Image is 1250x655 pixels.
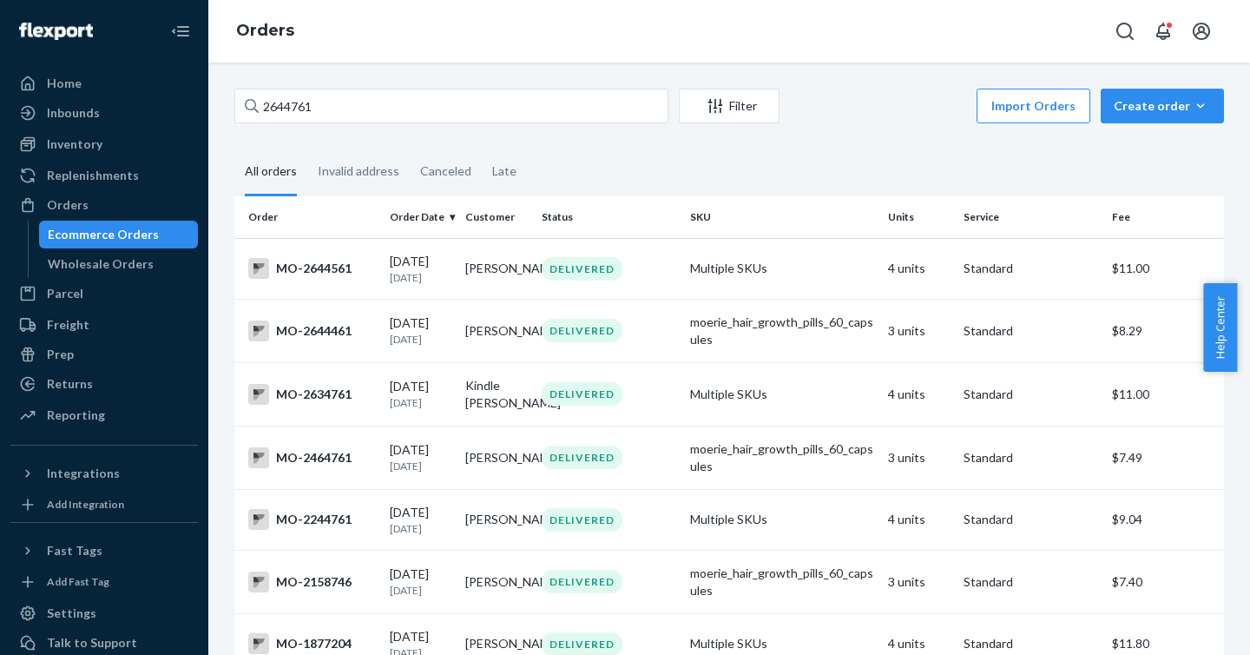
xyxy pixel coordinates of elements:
[1105,238,1224,299] td: $11.00
[1105,550,1224,613] td: $7.40
[881,489,957,550] td: 4 units
[683,196,881,238] th: SKU
[690,440,874,475] div: moerie_hair_growth_pills_60_capsules
[881,196,957,238] th: Units
[10,599,198,627] a: Settings
[248,633,376,654] div: MO-1877204
[977,89,1090,123] button: Import Orders
[390,395,451,410] p: [DATE]
[47,75,82,92] div: Home
[248,384,376,405] div: MO-2634761
[1105,489,1224,550] td: $9.04
[47,407,105,424] div: Reporting
[420,149,471,194] div: Canceled
[881,426,957,489] td: 3 units
[10,162,198,189] a: Replenishments
[679,89,780,123] button: Filter
[47,465,120,482] div: Integrations
[10,537,198,565] button: Fast Tags
[10,401,198,429] a: Reporting
[245,149,297,196] div: All orders
[964,573,1098,591] p: Standard
[683,238,881,299] td: Multiple SKUs
[47,574,109,589] div: Add Fast Tag
[47,104,100,122] div: Inbounds
[1184,14,1219,49] button: Open account menu
[1105,299,1224,362] td: $8.29
[1203,283,1237,372] button: Help Center
[1105,196,1224,238] th: Fee
[542,382,622,406] div: DELIVERED
[1108,14,1142,49] button: Open Search Box
[542,508,622,532] div: DELIVERED
[390,378,451,410] div: [DATE]
[458,426,534,489] td: [PERSON_NAME]
[47,605,96,622] div: Settings
[10,99,198,127] a: Inbounds
[390,332,451,347] p: [DATE]
[47,497,124,512] div: Add Integration
[390,459,451,473] p: [DATE]
[390,270,451,285] p: [DATE]
[542,257,622,281] div: DELIVERED
[1105,426,1224,489] td: $7.49
[47,285,83,302] div: Parcel
[10,494,198,515] a: Add Integration
[492,149,516,194] div: Late
[690,565,874,599] div: moerie_hair_growth_pills_60_capsules
[10,370,198,398] a: Returns
[47,316,89,334] div: Freight
[458,362,534,426] td: Kindle [PERSON_NAME]
[47,634,137,652] div: Talk to Support
[964,386,1098,403] p: Standard
[964,322,1098,340] p: Standard
[881,299,957,362] td: 3 units
[48,226,159,243] div: Ecommerce Orders
[222,6,308,56] ol: breadcrumbs
[390,504,451,536] div: [DATE]
[248,447,376,468] div: MO-2464761
[390,253,451,285] div: [DATE]
[248,509,376,530] div: MO-2244761
[683,362,881,426] td: Multiple SKUs
[535,196,683,238] th: Status
[964,449,1098,466] p: Standard
[19,23,93,40] img: Flexport logo
[542,570,622,593] div: DELIVERED
[47,167,139,184] div: Replenishments
[10,460,198,487] button: Integrations
[10,280,198,308] a: Parcel
[458,238,534,299] td: [PERSON_NAME]
[458,299,534,362] td: [PERSON_NAME]
[690,314,874,348] div: moerie_hair_growth_pills_60_capsules
[390,314,451,347] div: [DATE]
[1146,14,1181,49] button: Open notifications
[683,489,881,550] td: Multiple SKUs
[680,97,779,115] div: Filter
[248,321,376,341] div: MO-2644461
[390,441,451,473] div: [DATE]
[881,550,957,613] td: 3 units
[39,221,199,248] a: Ecommerce Orders
[39,250,199,278] a: Wholesale Orders
[10,572,198,592] a: Add Fast Tag
[47,542,102,559] div: Fast Tags
[383,196,458,238] th: Order Date
[964,260,1098,277] p: Standard
[390,583,451,598] p: [DATE]
[47,346,74,363] div: Prep
[248,572,376,592] div: MO-2158746
[1105,362,1224,426] td: $11.00
[10,341,198,368] a: Prep
[964,511,1098,528] p: Standard
[542,446,622,469] div: DELIVERED
[881,238,957,299] td: 4 units
[957,196,1105,238] th: Service
[163,14,198,49] button: Close Navigation
[10,130,198,158] a: Inventory
[465,209,527,224] div: Customer
[47,375,93,393] div: Returns
[881,362,957,426] td: 4 units
[234,89,668,123] input: Search orders
[458,489,534,550] td: [PERSON_NAME]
